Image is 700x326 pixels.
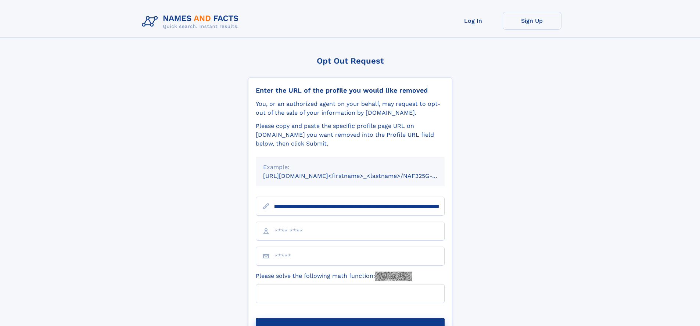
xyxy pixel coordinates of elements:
[444,12,503,30] a: Log In
[256,272,412,281] label: Please solve the following math function:
[503,12,561,30] a: Sign Up
[139,12,245,32] img: Logo Names and Facts
[248,56,452,65] div: Opt Out Request
[263,163,437,172] div: Example:
[256,100,445,117] div: You, or an authorized agent on your behalf, may request to opt-out of the sale of your informatio...
[256,86,445,94] div: Enter the URL of the profile you would like removed
[263,172,459,179] small: [URL][DOMAIN_NAME]<firstname>_<lastname>/NAF325G-xxxxxxxx
[256,122,445,148] div: Please copy and paste the specific profile page URL on [DOMAIN_NAME] you want removed into the Pr...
